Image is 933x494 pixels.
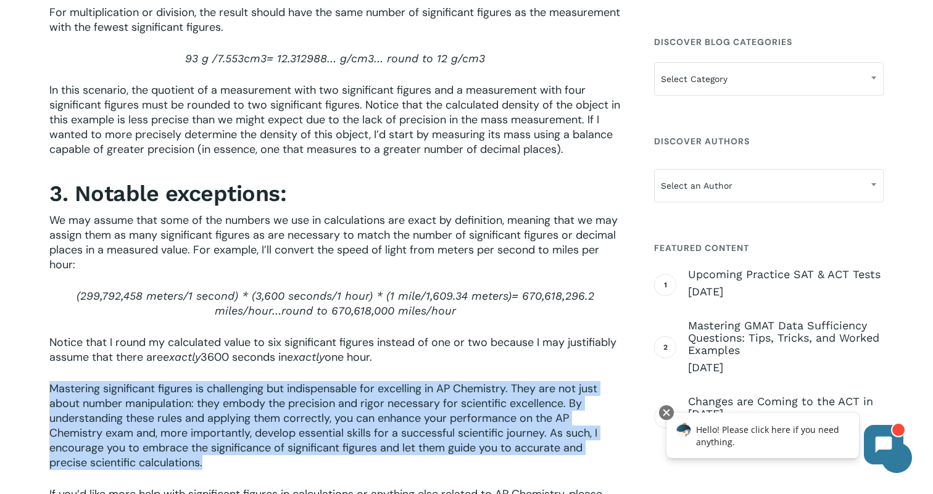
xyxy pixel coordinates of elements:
strong: 3. Notable exceptions: [49,181,286,207]
span: Notice that I round my calculated value to six significant figures instead of one or two because ... [49,335,616,364]
span: 3 [260,52,267,65]
span: We may assume that some of the numbers we use in calculations are exact by definition, meaning th... [49,213,618,272]
a: Upcoming Practice SAT & ACT Tests [DATE] [688,268,884,299]
h4: Discover Blog Categories [654,31,884,53]
span: Mastering significant figures is challenging but indispensable for excelling in AP Chemistry. The... [49,381,597,470]
span: Changes are Coming to the ACT in [DATE] [688,395,884,420]
span: Select Category [655,66,883,92]
span: 7.553 [217,52,244,65]
h4: Featured Content [654,237,884,259]
span: cm [462,52,479,65]
span: Select an Author [654,169,884,202]
span: cm [351,52,368,65]
span: 93 g / [185,52,217,65]
span: exactly [287,350,325,363]
span: 3600 seconds in [201,350,287,364]
span: [DATE] [688,284,884,299]
span: 1 mile/ [390,289,426,302]
span: 1,609.34 meters) [426,289,512,302]
span: Select Category [654,62,884,96]
span: 3,600 seconds/ [255,289,337,302]
span: For multiplication or division, the result should have the same number of significant figures as ... [49,5,620,35]
span: one hour. [325,350,372,364]
span: round to 12 g/ [387,52,462,65]
span: Mastering GMAT Data Sufficiency Questions: Tips, Tricks, and Worked Examples [688,319,884,356]
span: 3… [368,52,383,65]
span: 1 second) * ( [188,289,255,302]
span: = 12.312988… g/ [267,52,351,65]
a: Changes are Coming to the ACT in [DATE] [DATE] [688,395,884,438]
span: Upcoming Practice SAT & ACT Tests [688,268,884,281]
iframe: Chatbot [653,403,916,477]
span: round to 670,618,000 miles/hour [281,304,456,317]
a: Mastering GMAT Data Sufficiency Questions: Tips, Tricks, and Worked Examples [DATE] [688,319,884,375]
span: 1 hour) * ( [337,289,390,302]
span: In this scenario, the quotient of a measurement with two significant figures and a measurement wi... [49,83,620,157]
span: [DATE] [688,360,884,375]
h4: Discover Authors [654,130,884,152]
span: Select an Author [655,173,883,199]
span: exactly [163,350,201,363]
span: (299,792,458 meters/ [77,289,188,302]
span: 3 [479,52,485,65]
span: cm [244,52,260,65]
